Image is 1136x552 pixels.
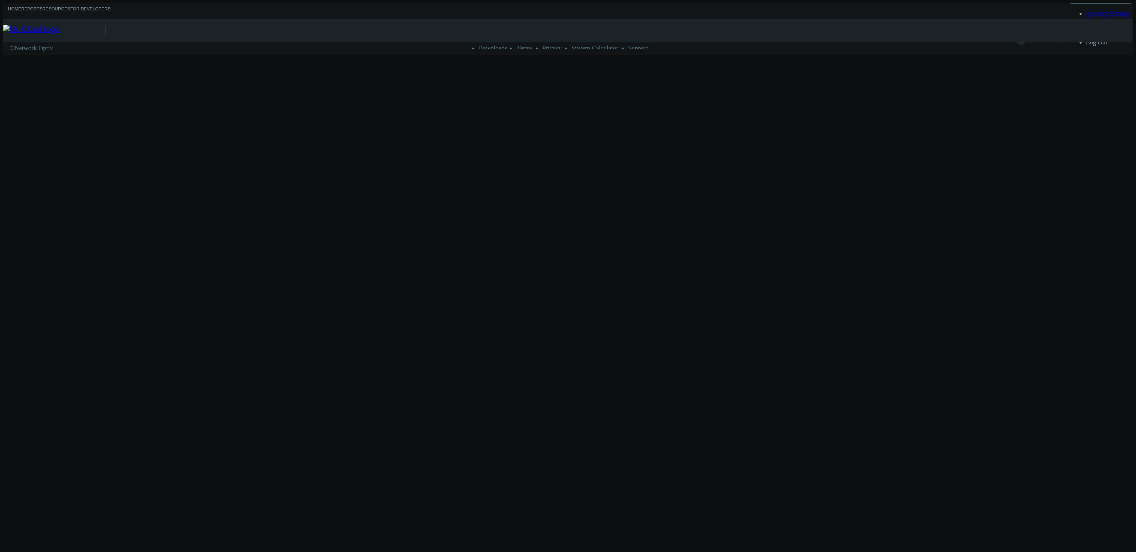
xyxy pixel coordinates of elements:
a: Account Settings [1086,10,1130,17]
a: Downloads [478,45,507,52]
a: Home [8,6,21,16]
a: Terms [517,45,533,52]
a: Reports [21,6,42,16]
a: Support [628,45,649,52]
a: Change Password [1086,17,1132,24]
a: System Calculator [571,45,619,52]
span: Network Optix [14,45,53,52]
a: Privacy [542,45,562,52]
img: Nx Cloud logo [3,25,105,37]
a: For Developers [70,6,111,16]
a: ©Network Optix [10,45,53,52]
a: Resources [42,6,70,16]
